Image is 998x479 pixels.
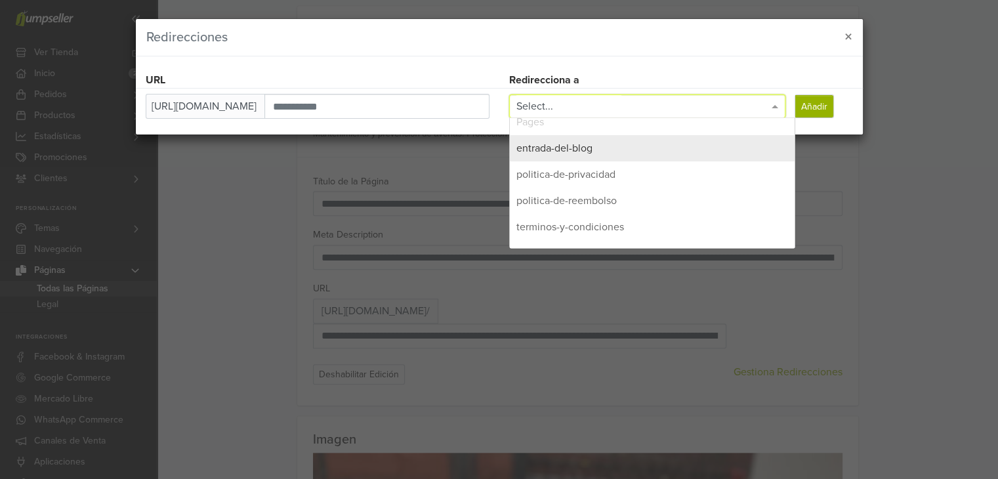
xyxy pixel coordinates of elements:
[510,240,795,266] div: true
[510,161,795,188] div: politica-de-privacidad
[146,94,265,119] span: [URL][DOMAIN_NAME]
[510,188,795,214] div: politica-de-reembolso
[510,109,795,135] div: true
[834,19,863,56] button: Close
[136,19,863,56] div: Redirecciones
[795,95,833,117] button: Añadir
[844,28,852,47] span: ×
[499,72,863,88] div: Redirecciona a
[510,214,795,240] div: terminos-y-condiciones
[510,95,785,117] div: Select...
[136,72,499,88] div: URL
[510,135,795,161] div: entrada-del-blog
